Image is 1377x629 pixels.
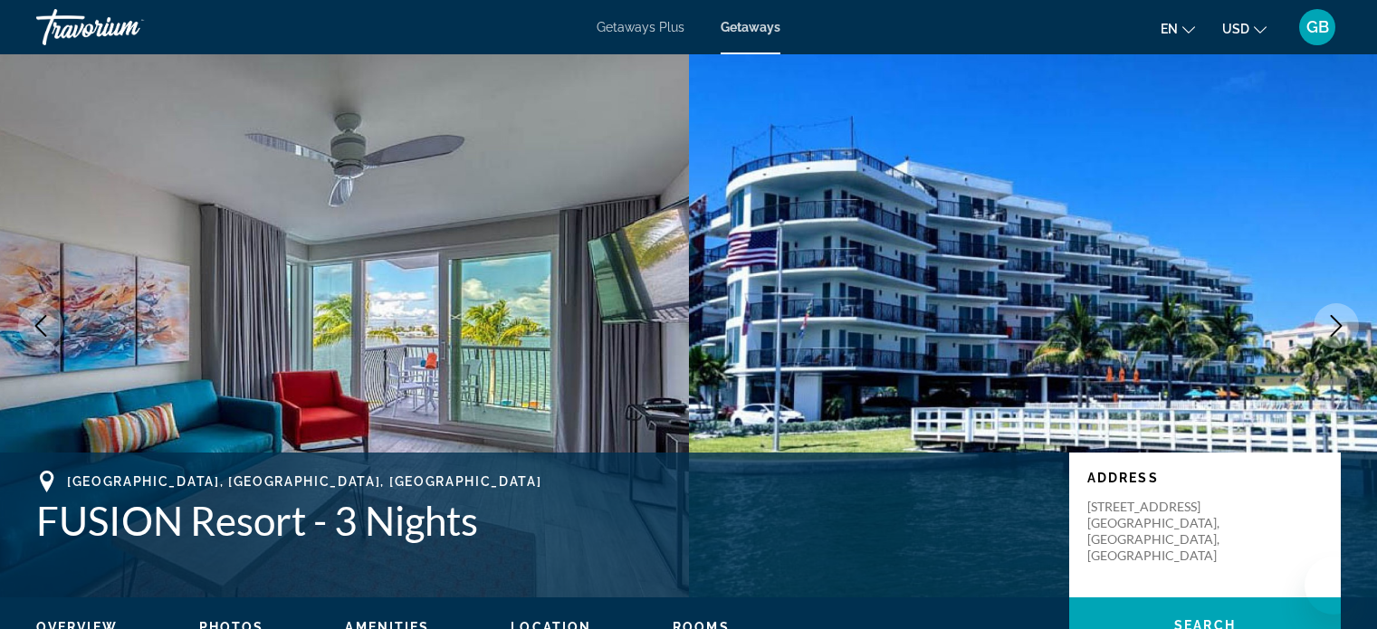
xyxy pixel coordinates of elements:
span: USD [1222,22,1249,36]
span: [GEOGRAPHIC_DATA], [GEOGRAPHIC_DATA], [GEOGRAPHIC_DATA] [67,474,541,489]
button: Previous image [18,303,63,348]
button: Next image [1314,303,1359,348]
p: Address [1087,471,1323,485]
a: Getaways [721,20,780,34]
iframe: Button to launch messaging window [1305,557,1363,615]
button: Change currency [1222,15,1267,42]
button: Change language [1161,15,1195,42]
span: GB [1306,18,1329,36]
span: en [1161,22,1178,36]
button: User Menu [1294,8,1341,46]
p: [STREET_ADDRESS] [GEOGRAPHIC_DATA], [GEOGRAPHIC_DATA], [GEOGRAPHIC_DATA] [1087,499,1232,564]
a: Getaways Plus [597,20,684,34]
h1: FUSION Resort - 3 Nights [36,497,1051,544]
a: Travorium [36,4,217,51]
